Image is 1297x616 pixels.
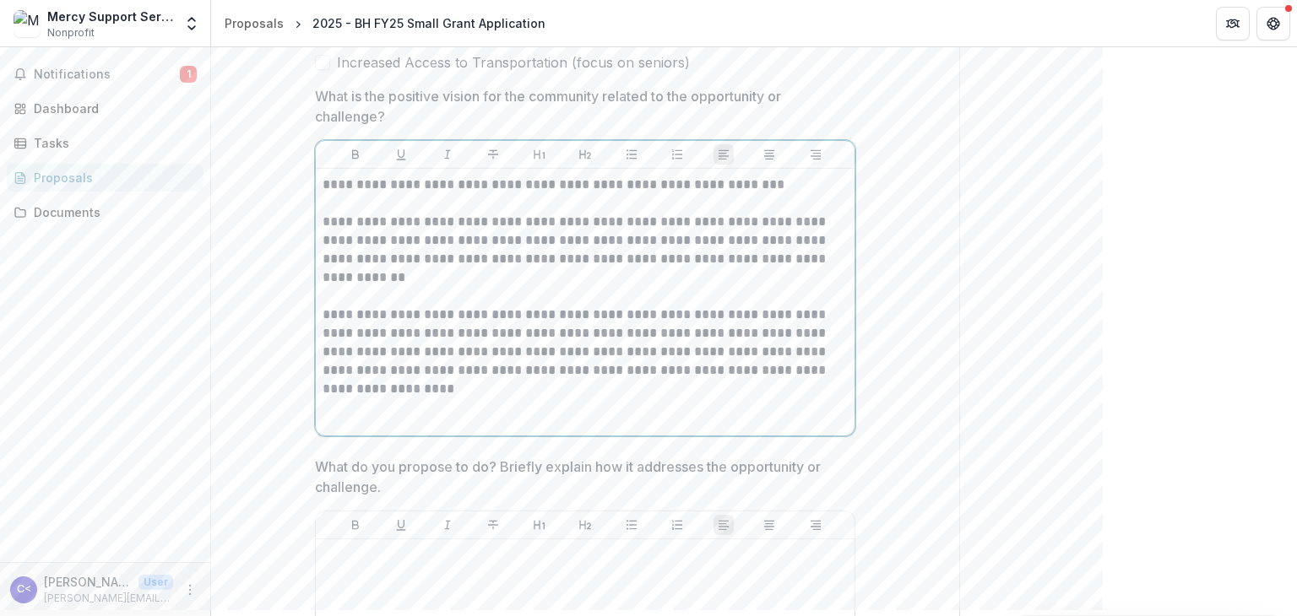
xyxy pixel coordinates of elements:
[345,515,366,535] button: Bold
[44,573,132,591] p: [PERSON_NAME] <[PERSON_NAME][EMAIL_ADDRESS][DOMAIN_NAME]>
[483,515,503,535] button: Strike
[34,68,180,82] span: Notifications
[315,457,845,497] p: What do you propose to do? Briefly explain how it addresses the opportunity or challenge.
[14,10,41,37] img: Mercy Support Services
[17,584,31,595] div: Carmen Queen <carmen@mssclay.org>
[312,14,545,32] div: 2025 - BH FY25 Small Grant Application
[47,25,95,41] span: Nonprofit
[218,11,290,35] a: Proposals
[529,144,550,165] button: Heading 1
[437,515,458,535] button: Italicize
[7,164,204,192] a: Proposals
[34,100,190,117] div: Dashboard
[7,95,204,122] a: Dashboard
[138,575,173,590] p: User
[621,144,642,165] button: Bullet List
[714,144,734,165] button: Align Left
[667,515,687,535] button: Ordered List
[1216,7,1250,41] button: Partners
[714,515,734,535] button: Align Left
[7,61,204,88] button: Notifications1
[7,129,204,157] a: Tasks
[180,580,200,600] button: More
[47,8,173,25] div: Mercy Support Services
[218,11,552,35] nav: breadcrumb
[575,515,595,535] button: Heading 2
[180,7,204,41] button: Open entity switcher
[345,144,366,165] button: Bold
[34,203,190,221] div: Documents
[1256,7,1290,41] button: Get Help
[806,144,826,165] button: Align Right
[806,515,826,535] button: Align Right
[44,591,173,606] p: [PERSON_NAME][EMAIL_ADDRESS][DOMAIN_NAME]
[34,134,190,152] div: Tasks
[759,515,779,535] button: Align Center
[337,52,690,73] span: Increased Access to Transportation (focus on seniors)
[759,144,779,165] button: Align Center
[529,515,550,535] button: Heading 1
[575,144,595,165] button: Heading 2
[34,169,190,186] div: Proposals
[391,144,411,165] button: Underline
[483,144,503,165] button: Strike
[180,66,197,83] span: 1
[225,14,284,32] div: Proposals
[437,144,458,165] button: Italicize
[391,515,411,535] button: Underline
[7,198,204,226] a: Documents
[315,86,845,127] p: What is the positive vision for the community related to the opportunity or challenge?
[621,515,642,535] button: Bullet List
[667,144,687,165] button: Ordered List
